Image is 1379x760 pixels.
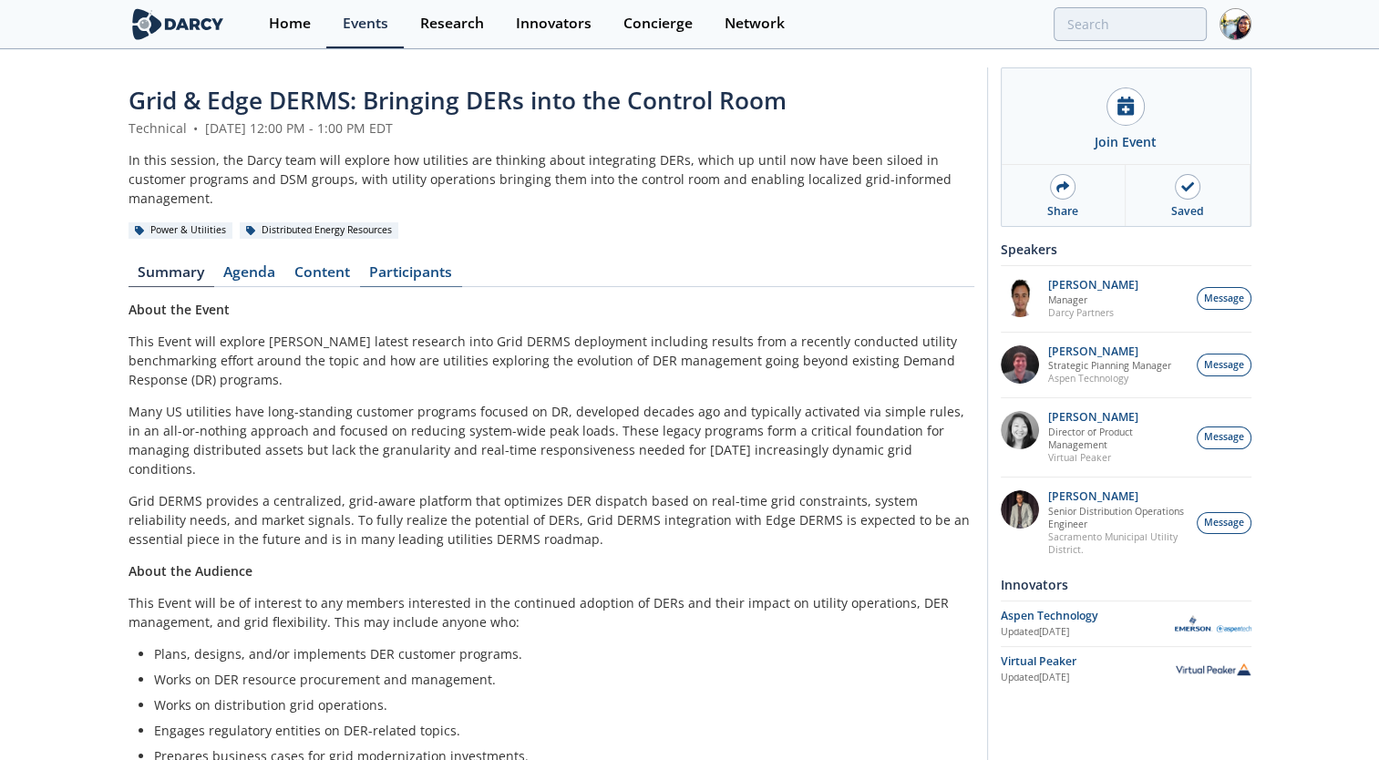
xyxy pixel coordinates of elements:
[343,16,388,31] div: Events
[1175,615,1251,632] img: Aspen Technology
[1001,569,1251,601] div: Innovators
[190,119,201,137] span: •
[1001,608,1251,640] a: Aspen Technology Updated[DATE] Aspen Technology
[154,670,962,689] li: Works on DER resource procurement and management.
[1048,293,1138,306] p: Manager
[1001,625,1175,640] div: Updated [DATE]
[1047,203,1078,220] div: Share
[214,265,285,287] a: Agenda
[725,16,785,31] div: Network
[1204,358,1244,373] span: Message
[1048,490,1187,503] p: [PERSON_NAME]
[154,721,962,740] li: Engages regulatory entities on DER-related topics.
[129,301,230,318] strong: About the Event
[129,150,974,208] div: In this session, the Darcy team will explore how utilities are thinking about integrating DERs, w...
[1001,653,1175,670] div: Virtual Peaker
[420,16,484,31] div: Research
[129,332,974,389] p: This Event will explore [PERSON_NAME] latest research into Grid DERMS deployment including result...
[1204,516,1244,530] span: Message
[1048,426,1187,451] p: Director of Product Management
[154,644,962,663] li: Plans, designs, and/or implements DER customer programs.
[129,491,974,549] p: Grid DERMS provides a centralized, grid-aware platform that optimizes DER dispatch based on real-...
[285,265,360,287] a: Content
[129,84,787,117] span: Grid & Edge DERMS: Bringing DERs into the Control Room
[129,593,974,632] p: This Event will be of interest to any members interested in the continued adoption of DERs and th...
[1048,411,1187,424] p: [PERSON_NAME]
[1001,279,1039,317] img: vRBZwDRnSTOrB1qTpmXr
[129,562,252,580] strong: About the Audience
[1001,490,1039,529] img: 7fca56e2-1683-469f-8840-285a17278393
[1048,505,1187,530] p: Senior Distribution Operations Engineer
[269,16,311,31] div: Home
[1197,512,1251,535] button: Message
[1204,292,1244,306] span: Message
[1048,451,1187,464] p: Virtual Peaker
[154,695,962,714] li: Works on distribution grid operations.
[1054,7,1207,41] input: Advanced Search
[1001,233,1251,265] div: Speakers
[129,222,233,239] div: Power & Utilities
[1001,345,1039,384] img: accc9a8e-a9c1-4d58-ae37-132228efcf55
[1001,653,1251,685] a: Virtual Peaker Updated[DATE] Virtual Peaker
[1001,671,1175,685] div: Updated [DATE]
[1001,411,1039,449] img: 8160f632-77e6-40bd-9ce2-d8c8bb49c0dd
[360,265,462,287] a: Participants
[1197,287,1251,310] button: Message
[1048,372,1171,385] p: Aspen Technology
[623,16,693,31] div: Concierge
[1171,203,1204,220] div: Saved
[1048,345,1171,358] p: [PERSON_NAME]
[1204,430,1244,445] span: Message
[1001,608,1175,624] div: Aspen Technology
[1197,426,1251,449] button: Message
[1048,530,1187,556] p: Sacramento Municipal Utility District.
[1197,354,1251,376] button: Message
[129,402,974,478] p: Many US utilities have long-standing customer programs focused on DR, developed decades ago and t...
[1048,306,1138,319] p: Darcy Partners
[129,8,228,40] img: logo-wide.svg
[129,265,214,287] a: Summary
[1095,132,1157,151] div: Join Event
[516,16,592,31] div: Innovators
[1219,8,1251,40] img: Profile
[1048,359,1171,372] p: Strategic Planning Manager
[240,222,399,239] div: Distributed Energy Resources
[129,118,974,138] div: Technical [DATE] 12:00 PM - 1:00 PM EDT
[1175,662,1251,675] img: Virtual Peaker
[1048,279,1138,292] p: [PERSON_NAME]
